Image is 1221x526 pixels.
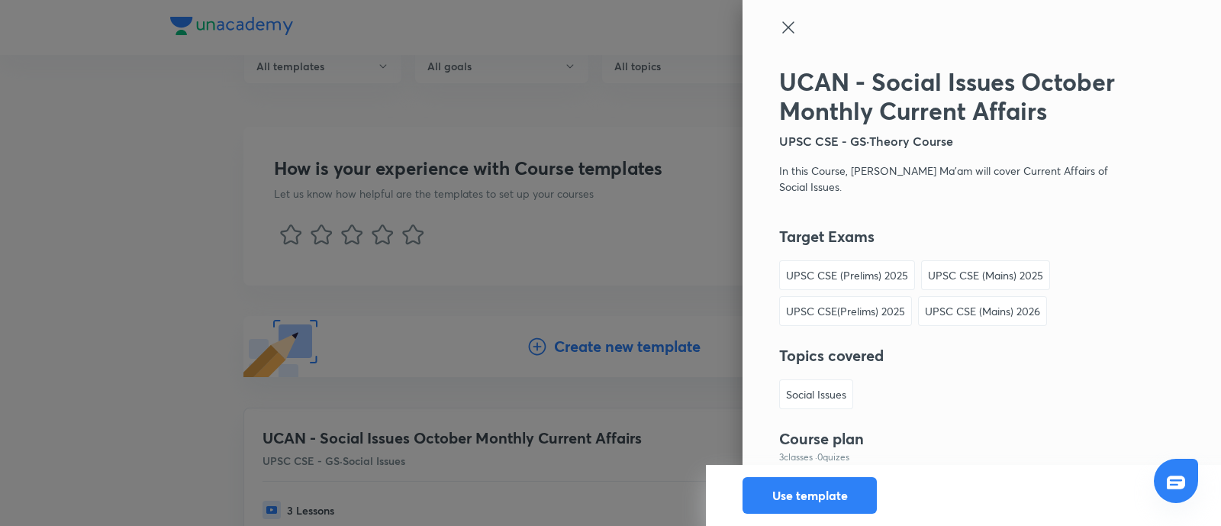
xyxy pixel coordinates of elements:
h4: Course plan [779,428,1133,450]
button: Use template [743,477,877,514]
p: In this Course, [PERSON_NAME] Ma'am will cover Current Affairs of Social Issues. [779,163,1133,195]
h5: UPSC CSE - GS · Theory Course [779,132,1133,150]
p: UPSC CSE(Prelims) 2025 [786,303,905,319]
p: UPSC CSE (Prelims) 2025 [786,267,908,283]
h2: UCAN - Social Issues October Monthly Current Affairs [779,67,1133,126]
p: 3 classes · 0 quizes [779,450,1133,464]
h4: Topics covered [779,344,884,367]
p: Social Issues [786,386,846,402]
h4: Target Exams [779,225,875,248]
p: UPSC CSE (Mains) 2025 [928,267,1043,283]
p: UPSC CSE (Mains) 2026 [925,303,1040,319]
